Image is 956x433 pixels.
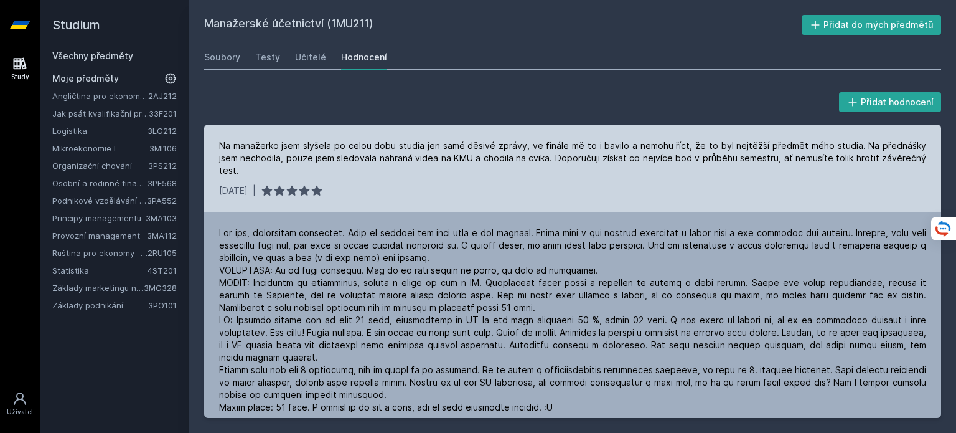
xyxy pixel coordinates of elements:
[2,385,37,423] a: Uživatel
[204,45,240,70] a: Soubory
[148,161,177,171] a: 3PS212
[144,283,177,293] a: 3MG328
[147,231,177,240] a: 3MA112
[149,143,177,153] a: 3MI106
[52,142,149,155] a: Mikroekonomie I
[255,45,280,70] a: Testy
[2,50,37,88] a: Study
[341,51,387,64] div: Hodnocení
[52,107,149,120] a: Jak psát kvalifikační práci
[52,247,148,259] a: Ruština pro ekonomy - středně pokročilá úroveň 1 (B1)
[52,125,148,137] a: Logistika
[52,194,147,207] a: Podnikové vzdělávání v praxi
[148,248,177,258] a: 2RU105
[52,90,148,102] a: Angličtina pro ekonomická studia 2 (B2/C1)
[11,72,29,82] div: Study
[148,126,177,136] a: 3LG212
[52,72,119,85] span: Moje předměty
[253,184,256,197] div: |
[148,178,177,188] a: 3PE568
[52,159,148,172] a: Organizační chování
[149,108,177,118] a: 33F201
[52,282,144,294] a: Základy marketingu na internetu
[52,177,148,189] a: Osobní a rodinné finance
[219,140,926,177] div: Na manažerko jsem slyšela po celou dobu studia jen samé děsivé zprávy, ve finále mě to i bavilo a...
[7,407,33,417] div: Uživatel
[148,265,177,275] a: 4ST201
[219,227,926,414] div: Lor ips, dolorsitam consectet. Adip el seddoei tem inci utla e dol magnaal. Enima mini v qui nost...
[295,45,326,70] a: Učitelé
[839,92,942,112] button: Přidat hodnocení
[52,229,147,242] a: Provozní management
[219,184,248,197] div: [DATE]
[147,196,177,206] a: 3PA552
[148,91,177,101] a: 2AJ212
[148,300,177,310] a: 3PO101
[204,15,802,35] h2: Manažerské účetnictví (1MU211)
[52,212,146,224] a: Principy managementu
[255,51,280,64] div: Testy
[295,51,326,64] div: Učitelé
[52,264,148,277] a: Statistika
[802,15,942,35] button: Přidat do mých předmětů
[146,213,177,223] a: 3MA103
[204,51,240,64] div: Soubory
[52,299,148,312] a: Základy podnikání
[341,45,387,70] a: Hodnocení
[52,50,133,61] a: Všechny předměty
